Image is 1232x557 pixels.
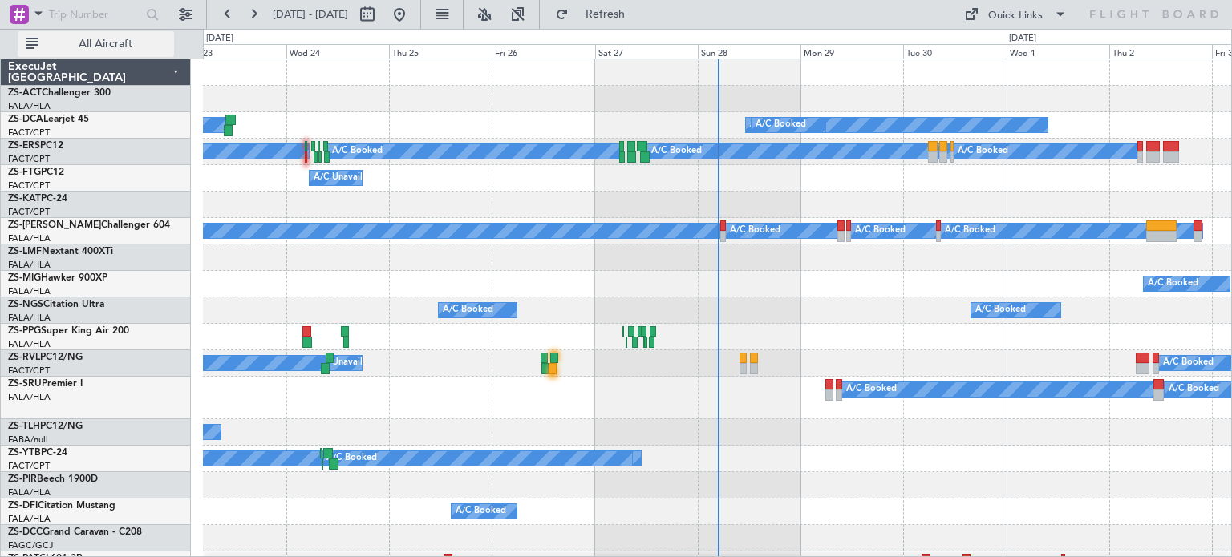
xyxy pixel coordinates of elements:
span: [DATE] - [DATE] [273,7,348,22]
a: FACT/CPT [8,460,50,472]
a: ZS-[PERSON_NAME]Challenger 604 [8,220,170,230]
a: FACT/CPT [8,365,50,377]
span: ZS-[PERSON_NAME] [8,220,101,230]
div: A/C Booked [855,219,906,243]
span: ZS-DFI [8,501,38,511]
div: Thu 2 [1109,44,1212,59]
div: A/C Booked [326,446,377,470]
a: ZS-RVLPC12/NG [8,353,83,362]
a: ZS-PPGSuper King Air 200 [8,326,129,336]
a: ZS-YTBPC-24 [8,448,67,458]
a: FALA/HLA [8,285,51,297]
a: ZS-FTGPC12 [8,168,64,177]
span: ZS-PPG [8,326,41,336]
div: A/C Booked [456,499,506,523]
div: A/C Booked [1148,272,1198,296]
a: FALA/HLA [8,259,51,271]
span: ZS-PIR [8,474,37,484]
span: ZS-RVL [8,353,40,362]
span: ZS-FTG [8,168,41,177]
input: Trip Number [49,2,141,26]
a: FALA/HLA [8,312,51,324]
span: ZS-NGS [8,300,43,309]
a: ZS-ERSPC12 [8,141,63,151]
div: Wed 1 [1007,44,1109,59]
span: ZS-ERS [8,141,40,151]
a: ZS-KATPC-24 [8,194,67,204]
div: Wed 24 [286,44,389,59]
div: A/C Unavailable [314,351,380,375]
div: A/C Booked [443,298,493,322]
span: ZS-KAT [8,194,41,204]
span: ZS-ACT [8,88,42,98]
span: ZS-SRU [8,379,42,389]
button: Refresh [548,2,644,27]
div: A/C Booked [945,219,995,243]
div: A/C Booked [332,139,383,163]
a: FALA/HLA [8,486,51,498]
a: ZS-TLHPC12/NG [8,422,83,431]
a: ZS-SRUPremier I [8,379,83,389]
div: Mon 29 [800,44,903,59]
a: FACT/CPT [8,206,50,218]
span: ZS-MIG [8,273,41,283]
div: A/C Booked [846,377,897,402]
span: ZS-DCC [8,527,43,537]
div: Sat 27 [595,44,698,59]
div: A/C Booked [756,113,806,137]
a: ZS-ACTChallenger 300 [8,88,111,98]
div: A/C Booked [1163,351,1214,375]
div: A/C Booked [958,139,1008,163]
div: Tue 23 [184,44,286,59]
div: A/C Booked [1169,377,1219,402]
div: [DATE] [1009,32,1036,46]
button: Quick Links [956,2,1075,27]
span: All Aircraft [42,38,169,50]
div: Quick Links [988,8,1043,24]
div: Sun 28 [698,44,800,59]
div: Thu 25 [389,44,492,59]
button: All Aircraft [18,31,174,57]
a: ZS-DFICitation Mustang [8,501,115,511]
a: FAGC/GCJ [8,539,53,551]
a: ZS-DCALearjet 45 [8,115,89,124]
a: FALA/HLA [8,513,51,525]
a: FACT/CPT [8,127,50,139]
span: ZS-LMF [8,247,42,256]
a: ZS-LMFNextant 400XTi [8,247,113,256]
div: A/C Booked [651,139,702,163]
div: Tue 30 [903,44,1006,59]
span: ZS-YTB [8,448,41,458]
div: A/C Booked [730,219,780,243]
div: Fri 26 [492,44,594,59]
a: FALA/HLA [8,338,51,350]
a: FALA/HLA [8,391,51,403]
a: FALA/HLA [8,232,51,244]
a: FACT/CPT [8,153,50,165]
a: ZS-MIGHawker 900XP [8,273,107,283]
a: ZS-NGSCitation Ultra [8,300,104,309]
div: [DATE] [206,32,233,46]
div: A/C Booked [975,298,1026,322]
a: FALA/HLA [8,100,51,112]
span: ZS-DCA [8,115,43,124]
div: A/C Unavailable [314,166,380,190]
span: ZS-TLH [8,422,40,431]
a: FABA/null [8,434,48,446]
a: FACT/CPT [8,180,50,192]
a: ZS-PIRBeech 1900D [8,474,98,484]
span: Refresh [572,9,639,20]
a: ZS-DCCGrand Caravan - C208 [8,527,142,537]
